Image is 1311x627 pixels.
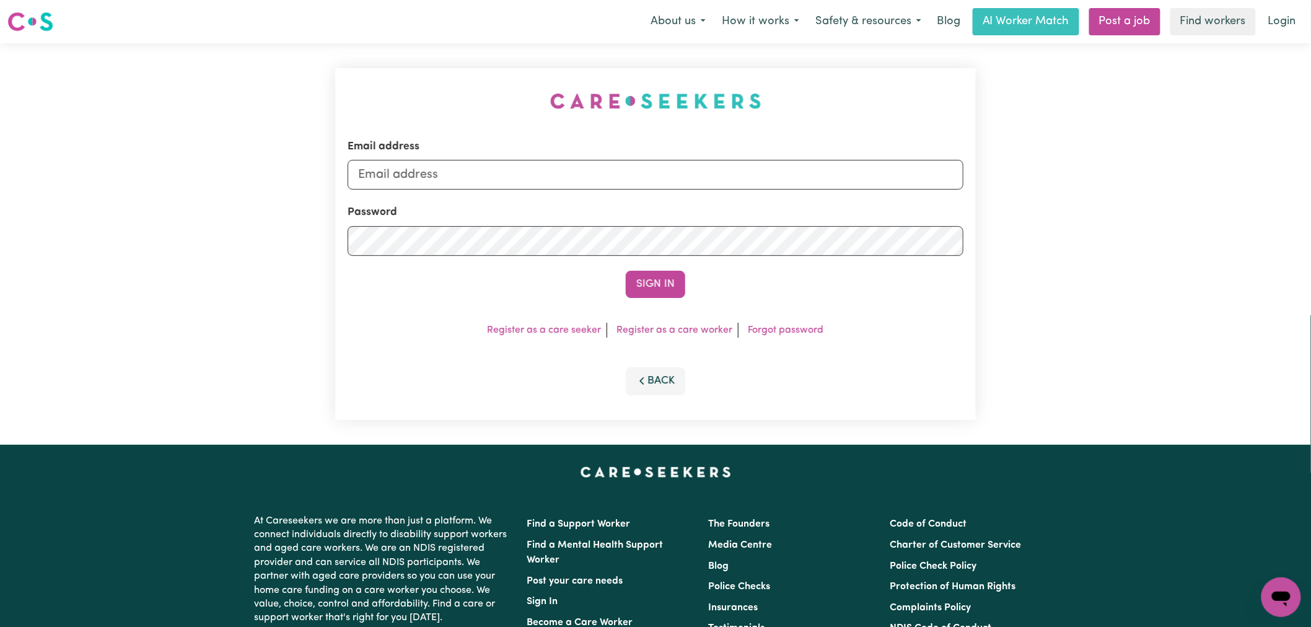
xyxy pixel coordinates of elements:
[890,582,1016,592] a: Protection of Human Rights
[348,139,419,155] label: Email address
[7,11,53,33] img: Careseekers logo
[807,9,929,35] button: Safety & resources
[714,9,807,35] button: How it works
[626,367,685,395] button: Back
[890,561,977,571] a: Police Check Policy
[1261,8,1304,35] a: Login
[527,540,663,565] a: Find a Mental Health Support Worker
[1261,577,1301,617] iframe: Button to launch messaging window
[929,8,968,35] a: Blog
[890,540,1022,550] a: Charter of Customer Service
[708,582,770,592] a: Police Checks
[348,204,397,221] label: Password
[1170,8,1256,35] a: Find workers
[527,597,558,607] a: Sign In
[348,160,963,190] input: Email address
[581,467,731,477] a: Careseekers home page
[1089,8,1160,35] a: Post a job
[7,7,53,36] a: Careseekers logo
[708,540,772,550] a: Media Centre
[708,603,758,613] a: Insurances
[973,8,1079,35] a: AI Worker Match
[488,325,602,335] a: Register as a care seeker
[527,519,630,529] a: Find a Support Worker
[527,576,623,586] a: Post your care needs
[626,271,685,298] button: Sign In
[748,325,824,335] a: Forgot password
[890,603,971,613] a: Complaints Policy
[708,561,729,571] a: Blog
[617,325,733,335] a: Register as a care worker
[708,519,769,529] a: The Founders
[642,9,714,35] button: About us
[890,519,967,529] a: Code of Conduct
